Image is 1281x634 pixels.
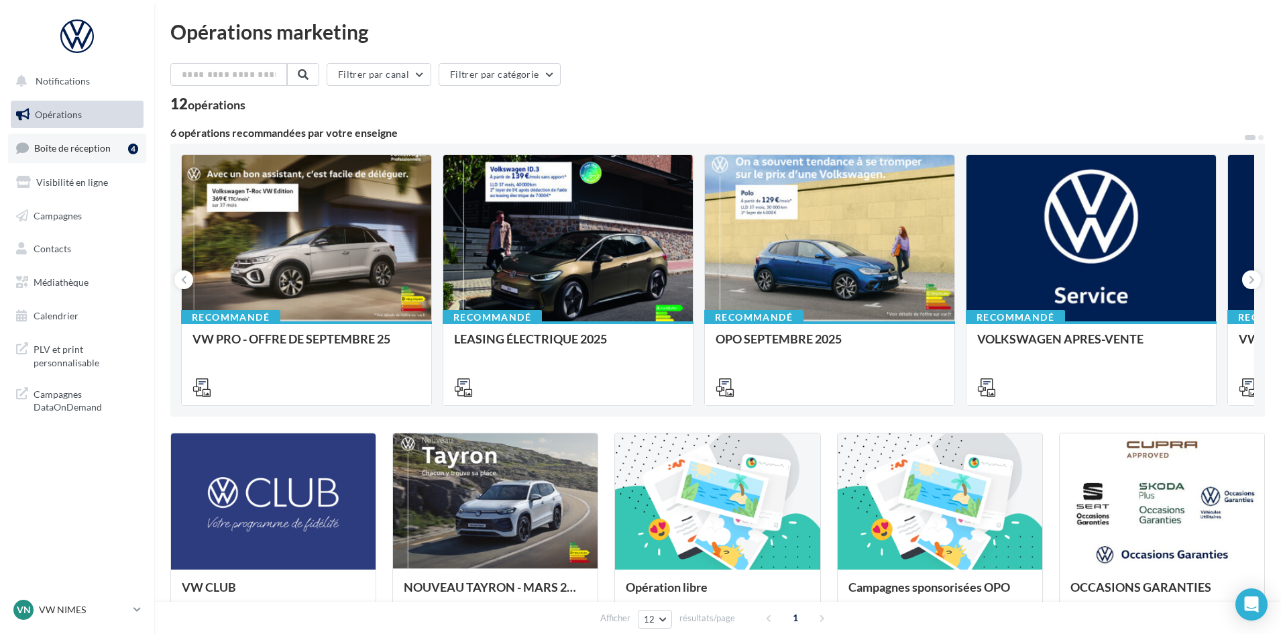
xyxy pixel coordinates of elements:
div: Campagnes sponsorisées OPO [848,580,1032,607]
div: Recommandé [181,310,280,325]
div: 4 [128,144,138,154]
a: Calendrier [8,302,146,330]
div: Recommandé [443,310,542,325]
span: Contacts [34,243,71,254]
span: 1 [785,607,806,629]
a: Boîte de réception4 [8,134,146,162]
span: Campagnes DataOnDemand [34,385,138,414]
div: OCCASIONS GARANTIES [1070,580,1254,607]
div: Recommandé [966,310,1065,325]
span: Boîte de réception [34,142,111,154]
span: Afficher [600,612,630,625]
div: LEASING ÉLECTRIQUE 2025 [454,332,682,359]
span: Opérations [35,109,82,120]
span: 12 [644,614,655,625]
a: VN VW NIMES [11,597,144,623]
div: 6 opérations recommandées par votre enseigne [170,127,1243,138]
span: Médiathèque [34,276,89,288]
div: Opérations marketing [170,21,1265,42]
span: Calendrier [34,310,78,321]
a: Opérations [8,101,146,129]
span: VN [17,603,31,617]
button: Filtrer par canal [327,63,431,86]
a: Campagnes DataOnDemand [8,380,146,419]
div: opérations [188,99,245,111]
a: Médiathèque [8,268,146,297]
span: PLV et print personnalisable [34,340,138,369]
a: Visibilité en ligne [8,168,146,197]
p: VW NIMES [39,603,128,617]
span: résultats/page [679,612,735,625]
a: Contacts [8,235,146,263]
span: Notifications [36,75,90,87]
div: 12 [170,97,245,111]
div: NOUVEAU TAYRON - MARS 2025 [404,580,587,607]
div: Opération libre [626,580,809,607]
span: Campagnes [34,209,82,221]
div: Open Intercom Messenger [1235,588,1268,621]
div: Recommandé [704,310,803,325]
div: VW CLUB [182,580,365,607]
div: VW PRO - OFFRE DE SEPTEMBRE 25 [192,332,421,359]
a: PLV et print personnalisable [8,335,146,374]
div: OPO SEPTEMBRE 2025 [716,332,944,359]
div: VOLKSWAGEN APRES-VENTE [977,332,1205,359]
a: Campagnes [8,202,146,230]
button: Filtrer par catégorie [439,63,561,86]
button: 12 [638,610,672,629]
button: Notifications [8,67,141,95]
span: Visibilité en ligne [36,176,108,188]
